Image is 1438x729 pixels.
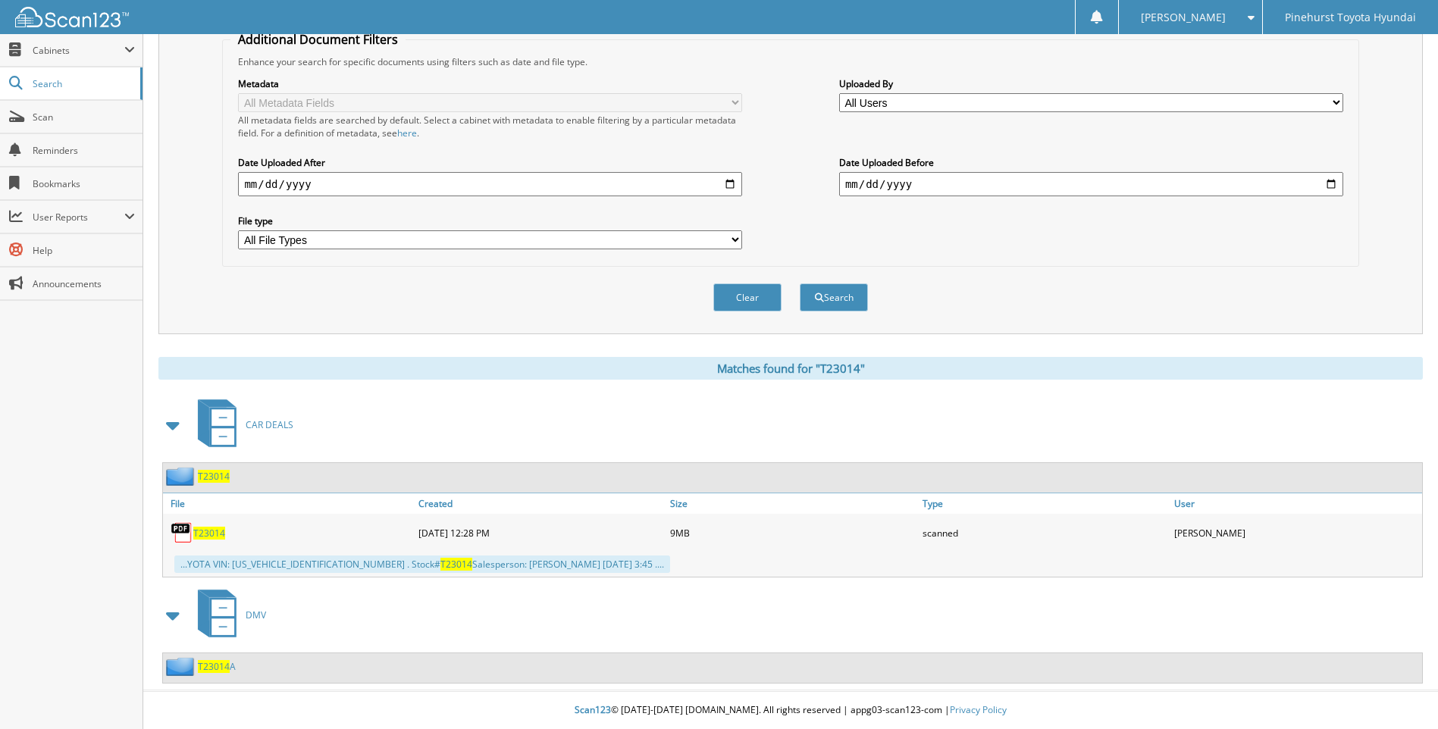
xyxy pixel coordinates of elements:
[919,518,1170,548] div: scanned
[713,283,782,311] button: Clear
[1170,518,1422,548] div: [PERSON_NAME]
[33,77,133,90] span: Search
[440,558,472,571] span: T23014
[33,177,135,190] span: Bookmarks
[246,418,293,431] span: CAR DEALS
[415,493,666,514] a: Created
[238,77,742,90] label: Metadata
[666,518,918,548] div: 9MB
[189,585,266,645] a: DMV
[230,55,1350,68] div: Enhance your search for specific documents using filters such as date and file type.
[33,244,135,257] span: Help
[33,144,135,157] span: Reminders
[839,172,1343,196] input: end
[415,518,666,548] div: [DATE] 12:28 PM
[198,660,236,673] a: T23014A
[800,283,868,311] button: Search
[15,7,129,27] img: scan123-logo-white.svg
[198,660,230,673] span: T23014
[397,127,417,139] a: here
[174,555,670,573] div: ...YOTA VIN: [US_VEHICLE_IDENTIFICATION_NUMBER] . Stock# Salesperson: [PERSON_NAME] [DATE] 3:45 ....
[166,467,198,486] img: folder2.png
[839,77,1343,90] label: Uploaded By
[33,277,135,290] span: Announcements
[193,527,225,540] a: T23014
[575,703,611,716] span: Scan123
[238,214,742,227] label: File type
[33,211,124,224] span: User Reports
[1141,13,1226,22] span: [PERSON_NAME]
[171,521,193,544] img: PDF.png
[1170,493,1422,514] a: User
[198,470,230,483] a: T23014
[919,493,1170,514] a: Type
[666,493,918,514] a: Size
[33,44,124,57] span: Cabinets
[33,111,135,124] span: Scan
[238,156,742,169] label: Date Uploaded After
[839,156,1343,169] label: Date Uploaded Before
[238,172,742,196] input: start
[143,692,1438,729] div: © [DATE]-[DATE] [DOMAIN_NAME]. All rights reserved | appg03-scan123-com |
[1285,13,1416,22] span: Pinehurst Toyota Hyundai
[238,114,742,139] div: All metadata fields are searched by default. Select a cabinet with metadata to enable filtering b...
[1362,656,1438,729] iframe: Chat Widget
[189,395,293,455] a: CAR DEALS
[163,493,415,514] a: File
[158,357,1423,380] div: Matches found for "T23014"
[246,609,266,621] span: DMV
[230,31,406,48] legend: Additional Document Filters
[166,657,198,676] img: folder2.png
[950,703,1007,716] a: Privacy Policy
